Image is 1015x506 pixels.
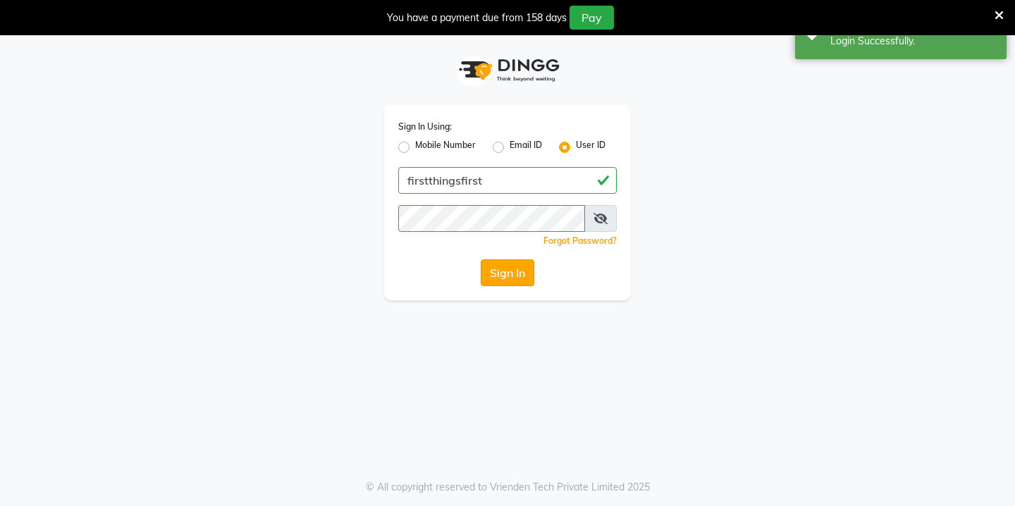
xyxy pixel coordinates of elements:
button: Pay [570,6,614,30]
label: Sign In Using: [398,121,452,133]
div: Login Successfully. [830,34,996,49]
label: User ID [576,139,605,156]
label: Email ID [510,139,542,156]
label: Mobile Number [415,139,476,156]
a: Forgot Password? [543,235,617,246]
button: Sign In [481,259,534,286]
input: Username [398,205,585,232]
img: logo1.svg [451,49,564,91]
div: You have a payment due from 158 days [387,11,567,25]
input: Username [398,167,617,194]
